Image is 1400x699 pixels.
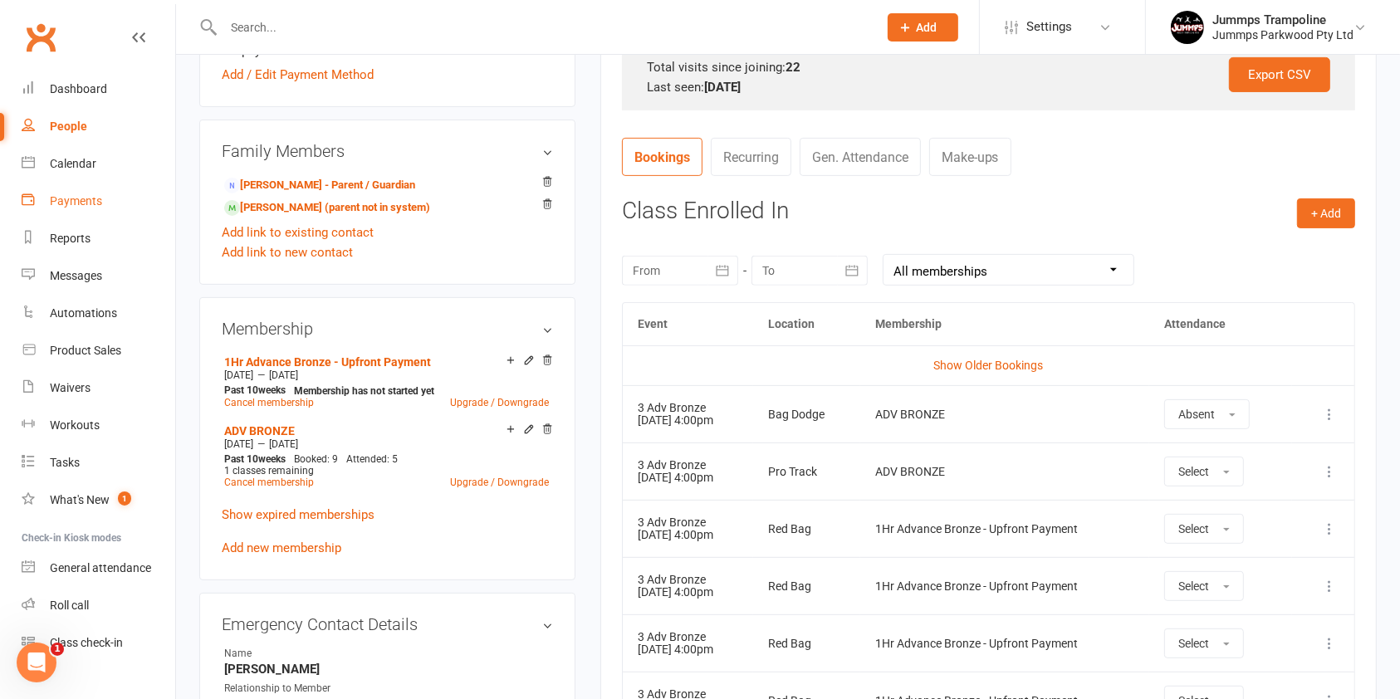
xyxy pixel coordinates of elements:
th: Membership [860,303,1149,345]
a: Cancel membership [224,397,314,408]
span: 1 classes remaining [224,465,314,477]
th: Attendance [1149,303,1293,345]
a: Cancel membership [224,477,314,488]
div: Last seen: [647,77,1330,97]
span: Booked: 9 [294,453,338,465]
div: Total visits since joining: [647,57,1330,77]
h3: Class Enrolled In [622,198,1355,224]
a: Product Sales [22,332,175,369]
a: Roll call [22,587,175,624]
div: Payments [50,194,102,208]
a: Payments [22,183,175,220]
div: 3 Adv Bronze [638,402,739,414]
a: Messages [22,257,175,295]
div: 1Hr Advance Bronze - Upfront Payment [875,523,1134,535]
div: Tasks [50,456,80,469]
a: Class kiosk mode [22,624,175,662]
a: Clubworx [20,17,61,58]
a: [PERSON_NAME] - Parent / Guardian [224,177,415,194]
button: Select [1164,571,1244,601]
div: General attendance [50,561,151,574]
div: 3 Adv Bronze [638,574,739,586]
div: weeks [220,384,290,396]
div: Automations [50,306,117,320]
a: Tasks [22,444,175,481]
div: Calendar [50,157,96,170]
div: Red Bag [768,523,845,535]
span: [DATE] [224,369,253,381]
a: Waivers [22,369,175,407]
span: Select [1178,465,1209,478]
div: Reports [50,232,91,245]
div: ADV BRONZE [875,408,1134,421]
div: 3 Adv Bronze [638,516,739,529]
div: What's New [50,493,110,506]
button: Select [1164,628,1244,658]
div: Red Bag [768,638,845,650]
a: Upgrade / Downgrade [450,477,549,488]
span: Select [1178,522,1209,535]
span: Past 10 [224,453,258,465]
th: Location [753,303,860,345]
div: Workouts [50,418,100,432]
div: Relationship to Member [224,681,361,697]
strong: 22 [786,60,800,75]
a: Upgrade / Downgrade [450,397,549,408]
a: [PERSON_NAME] (parent not in system) [224,199,430,217]
span: Select [1178,579,1209,593]
span: Absent [1178,408,1215,421]
a: Add link to new contact [222,242,353,262]
span: Add [917,21,937,34]
img: thumb_image1698795904.png [1171,11,1204,44]
div: ADV BRONZE [875,466,1134,478]
button: + Add [1297,198,1355,228]
div: 1Hr Advance Bronze - Upfront Payment [875,638,1134,650]
span: Past 10 [224,384,258,396]
a: Show expired memberships [222,507,374,522]
th: Event [623,303,754,345]
a: Add / Edit Payment Method [222,65,374,85]
div: weeks [220,453,290,465]
div: Name [224,646,361,662]
a: Calendar [22,145,175,183]
span: [DATE] [269,369,298,381]
span: Select [1178,637,1209,650]
span: 1 [118,491,131,506]
button: Absent [1164,399,1250,429]
a: Workouts [22,407,175,444]
td: [DATE] 4:00pm [623,500,754,557]
div: Red Bag [768,580,845,593]
div: Roll call [50,599,89,612]
div: People [50,120,87,133]
a: Make-ups [929,138,1011,176]
td: [DATE] 4:00pm [623,442,754,500]
a: ADV BRONZE [224,424,295,437]
strong: Membership has not started yet [294,385,434,397]
a: General attendance kiosk mode [22,550,175,587]
a: Gen. Attendance [800,138,921,176]
h3: Membership [222,320,553,338]
div: Jummps Trampoline [1212,12,1353,27]
span: [DATE] [269,438,298,450]
a: Add new membership [222,540,341,555]
button: Select [1164,514,1244,544]
div: 1Hr Advance Bronze - Upfront Payment [875,580,1134,593]
button: Select [1164,457,1244,486]
button: Add [888,13,958,42]
a: Recurring [711,138,791,176]
h3: Emergency Contact Details [222,615,553,633]
a: Add link to existing contact [222,222,374,242]
div: 3 Adv Bronze [638,459,739,472]
div: — [220,369,553,382]
div: Class check-in [50,636,123,649]
a: 1Hr Advance Bronze - Upfront Payment [224,355,431,369]
div: Pro Track [768,466,845,478]
span: Attended: 5 [346,453,398,465]
a: Bookings [622,138,702,176]
a: Show Older Bookings [933,359,1043,372]
div: Dashboard [50,82,107,95]
h3: Family Members [222,142,553,160]
td: [DATE] 4:00pm [623,557,754,614]
a: Reports [22,220,175,257]
div: 3 Adv Bronze [638,631,739,643]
